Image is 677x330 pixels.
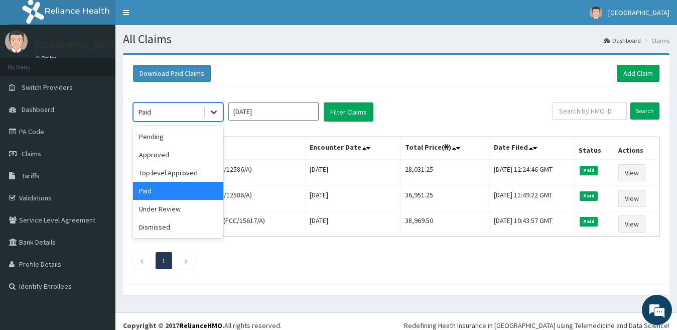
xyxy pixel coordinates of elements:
td: [DATE] [306,186,401,211]
input: Search [630,102,659,120]
a: Add Claim [617,65,659,82]
input: Search by HMO ID [553,102,627,120]
span: [GEOGRAPHIC_DATA] [608,8,669,17]
button: Download Paid Claims [133,65,211,82]
th: Date Filed [489,137,575,160]
th: Encounter Date [306,137,401,160]
td: [DATE] 12:24:46 GMT [489,160,575,186]
img: d_794563401_company_1708531726252_794563401 [19,50,41,75]
a: View [618,215,645,233]
span: Claims [22,149,41,158]
div: Dismissed [133,218,223,236]
div: Pending [133,128,223,146]
li: Claims [642,36,669,45]
td: [DATE] [306,160,401,186]
textarea: Type your message and hit 'Enter' [5,222,191,257]
div: Minimize live chat window [165,5,189,29]
span: Paid [580,191,598,200]
a: Previous page [140,256,144,265]
span: Paid [580,166,598,175]
span: Switch Providers [22,83,73,92]
div: Top level Approved [133,164,223,182]
a: Dashboard [604,36,641,45]
p: [GEOGRAPHIC_DATA] [35,41,118,50]
td: 38,969.50 [401,211,489,237]
a: View [618,164,645,181]
th: Actions [614,137,659,160]
th: Status [575,137,614,160]
img: User Image [5,30,28,53]
span: Tariffs [22,171,40,180]
input: Select Month and Year [228,102,319,121]
td: 36,951.25 [401,186,489,211]
a: Online [35,55,59,62]
span: Paid [580,217,598,226]
a: Next page [184,256,188,265]
img: User Image [590,7,602,19]
td: [DATE] 11:49:22 GMT [489,186,575,211]
div: Paid [139,107,151,117]
div: Chat with us now [52,56,169,69]
div: Paid [133,182,223,200]
a: View [618,190,645,207]
a: Page 1 is your current page [162,256,166,265]
button: Filter Claims [324,102,373,122]
td: 28,031.25 [401,160,489,186]
h1: All Claims [123,33,669,46]
div: Approved [133,146,223,164]
span: We're online! [58,100,139,201]
td: [DATE] [306,211,401,237]
td: [DATE] 10:43:57 GMT [489,211,575,237]
div: Under Review [133,200,223,218]
th: Total Price(₦) [401,137,489,160]
span: Dashboard [22,105,54,114]
strong: Copyright © 2017 . [123,321,224,330]
a: RelianceHMO [179,321,222,330]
